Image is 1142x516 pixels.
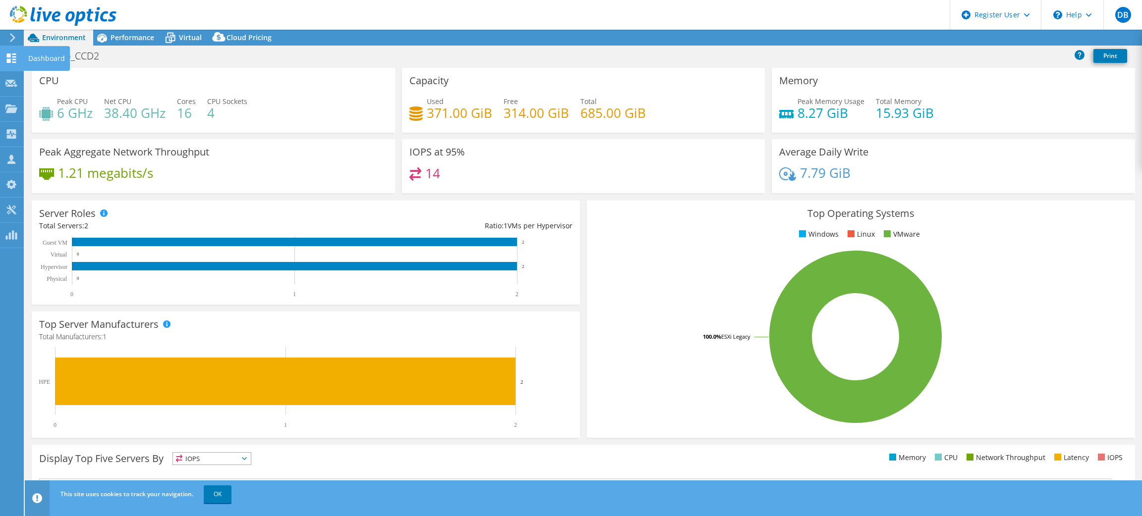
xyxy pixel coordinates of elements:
[57,97,88,106] span: Peak CPU
[427,107,492,118] h4: 371.00 GiB
[60,490,193,498] span: This site uses cookies to track your navigation.
[39,147,209,157] h3: Peak Aggregate Network Throughput
[504,107,569,118] h4: 314.00 GiB
[51,251,67,258] text: Virtual
[207,107,247,118] h4: 4
[1053,10,1062,19] svg: \n
[173,453,251,464] span: IOPS
[47,275,67,282] text: Physical
[881,229,920,240] li: VMware
[779,147,868,157] h3: Average Daily Write
[1093,49,1127,63] a: Print
[84,221,88,230] span: 2
[876,107,934,118] h4: 15.93 GiB
[177,107,196,118] h4: 16
[1052,452,1089,463] li: Latency
[57,107,93,118] h4: 6 GHz
[580,107,646,118] h4: 685.00 GiB
[504,221,508,230] span: 1
[932,452,958,463] li: CPU
[425,168,440,179] h4: 14
[70,291,73,298] text: 0
[409,147,465,157] h3: IOPS at 95%
[54,421,57,428] text: 0
[39,331,572,342] h4: Total Manufacturers:
[887,452,926,463] li: Memory
[522,240,524,245] text: 2
[514,421,517,428] text: 2
[58,167,153,178] h4: 1.21 megabits/s
[594,208,1128,219] h3: Top Operating Systems
[77,276,79,281] text: 0
[779,75,818,86] h3: Memory
[227,33,272,42] span: Cloud Pricing
[111,33,154,42] span: Performance
[32,51,114,61] h1: Modelo_CCD2
[1095,452,1123,463] li: IOPS
[293,291,296,298] text: 1
[39,208,96,219] h3: Server Roles
[797,229,839,240] li: Windows
[1115,7,1131,23] span: DB
[409,75,449,86] h3: Capacity
[515,291,518,298] text: 2
[876,97,921,106] span: Total Memory
[204,485,231,503] a: OK
[23,46,70,71] div: Dashboard
[522,264,524,269] text: 2
[39,220,306,231] div: Total Servers:
[845,229,875,240] li: Linux
[43,239,67,246] text: Guest VM
[580,97,597,106] span: Total
[427,97,444,106] span: Used
[964,452,1045,463] li: Network Throughput
[41,263,67,270] text: Hypervisor
[504,97,518,106] span: Free
[179,33,202,42] span: Virtual
[284,421,287,428] text: 1
[77,252,79,257] text: 0
[177,97,196,106] span: Cores
[703,333,721,340] tspan: 100.0%
[800,167,851,178] h4: 7.79 GiB
[39,75,59,86] h3: CPU
[42,33,86,42] span: Environment
[207,97,247,106] span: CPU Sockets
[104,97,131,106] span: Net CPU
[103,332,107,341] span: 1
[798,97,864,106] span: Peak Memory Usage
[721,333,750,340] tspan: ESXi Legacy
[306,220,572,231] div: Ratio: VMs per Hypervisor
[317,479,327,485] text: 54%
[798,107,864,118] h4: 8.27 GiB
[104,107,166,118] h4: 38.40 GHz
[39,378,50,385] text: HPE
[520,379,523,385] text: 2
[39,319,159,330] h3: Top Server Manufacturers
